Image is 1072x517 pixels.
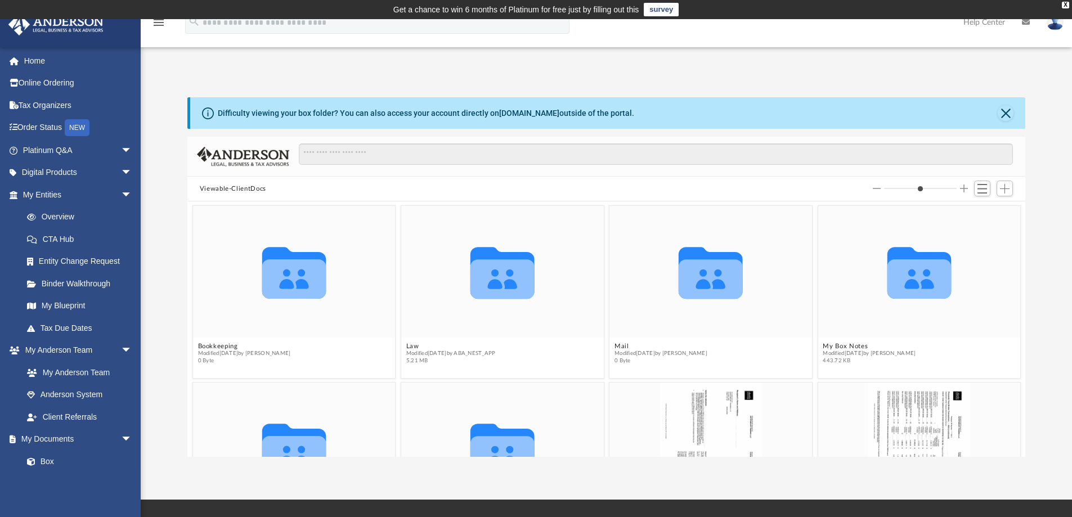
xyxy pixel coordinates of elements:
a: Tax Due Dates [16,317,149,339]
button: Decrease column size [873,185,881,192]
button: Mail [615,343,707,350]
span: 0 Byte [198,357,290,365]
span: arrow_drop_down [121,139,143,162]
span: Modified [DATE] by [PERSON_NAME] [823,350,916,357]
i: menu [152,16,165,29]
a: menu [152,21,165,29]
div: grid [187,201,1026,457]
a: Overview [16,206,149,228]
i: search [188,15,200,28]
input: Column size [884,185,957,192]
button: Increase column size [960,185,968,192]
button: Viewable-ClientDocs [200,184,266,194]
a: CTA Hub [16,228,149,250]
span: arrow_drop_down [121,428,143,451]
span: Modified [DATE] by [PERSON_NAME] [198,350,290,357]
span: arrow_drop_down [121,339,143,362]
a: My Anderson Team [16,361,138,384]
a: Meeting Minutes [16,473,143,495]
span: 5.21 MB [406,357,496,365]
a: Binder Walkthrough [16,272,149,295]
div: Get a chance to win 6 months of Platinum for free just by filling out this [393,3,639,16]
span: arrow_drop_down [121,183,143,206]
input: Search files and folders [299,143,1013,165]
span: 0 Byte [615,357,707,365]
a: My Entitiesarrow_drop_down [8,183,149,206]
img: Anderson Advisors Platinum Portal [5,14,107,35]
a: survey [644,3,679,16]
a: Digital Productsarrow_drop_down [8,161,149,184]
a: My Documentsarrow_drop_down [8,428,143,451]
button: My Box Notes [823,343,916,350]
button: Close [998,105,1013,121]
span: Modified [DATE] by ABA_NEST_APP [406,350,496,357]
a: Platinum Q&Aarrow_drop_down [8,139,149,161]
a: [DOMAIN_NAME] [499,109,559,118]
a: Client Referrals [16,406,143,428]
span: Modified [DATE] by [PERSON_NAME] [615,350,707,357]
button: Add [997,181,1013,196]
a: Home [8,50,149,72]
a: My Blueprint [16,295,143,317]
div: NEW [65,119,89,136]
span: 443.72 KB [823,357,916,365]
div: Difficulty viewing your box folder? You can also access your account directly on outside of the p... [218,107,634,119]
div: close [1062,2,1069,8]
a: Box [16,450,138,473]
img: User Pic [1047,14,1064,30]
a: Online Ordering [8,72,149,95]
a: Tax Organizers [8,94,149,116]
button: Bookkeeping [198,343,290,350]
a: Order StatusNEW [8,116,149,140]
button: Law [406,343,496,350]
a: My Anderson Teamarrow_drop_down [8,339,143,362]
span: arrow_drop_down [121,161,143,185]
button: Switch to List View [974,181,991,196]
a: Entity Change Request [16,250,149,273]
a: Anderson System [16,384,143,406]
